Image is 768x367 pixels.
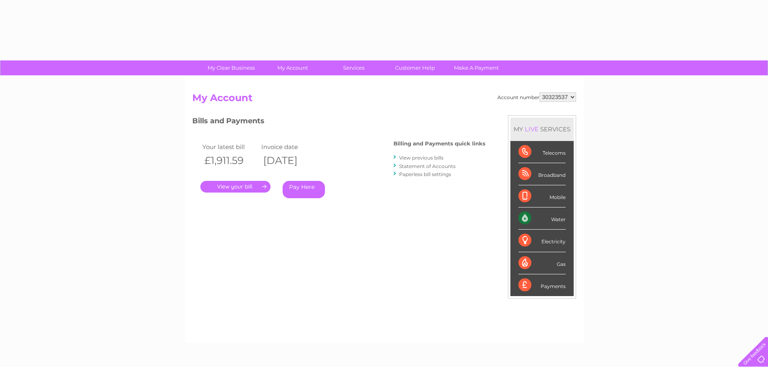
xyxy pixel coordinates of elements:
div: Water [518,207,566,230]
div: Telecoms [518,141,566,163]
td: Invoice date [259,141,318,152]
a: Statement of Accounts [399,163,456,169]
h2: My Account [192,92,576,108]
a: . [200,181,271,193]
td: Your latest bill [200,141,259,152]
h3: Bills and Payments [192,115,485,129]
div: Gas [518,252,566,274]
h4: Billing and Payments quick links [393,141,485,147]
div: Payments [518,274,566,296]
div: Broadband [518,163,566,185]
div: Electricity [518,230,566,252]
a: Make A Payment [443,60,510,75]
a: My Account [259,60,326,75]
div: MY SERVICES [510,118,574,141]
a: Customer Help [382,60,448,75]
div: Mobile [518,185,566,207]
div: LIVE [523,125,540,133]
th: £1,911.59 [200,152,259,169]
th: [DATE] [259,152,318,169]
a: View previous bills [399,155,443,161]
div: Account number [497,92,576,102]
a: Paperless bill settings [399,171,451,177]
a: Services [321,60,387,75]
a: My Clear Business [198,60,264,75]
a: Pay Here [283,181,325,198]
